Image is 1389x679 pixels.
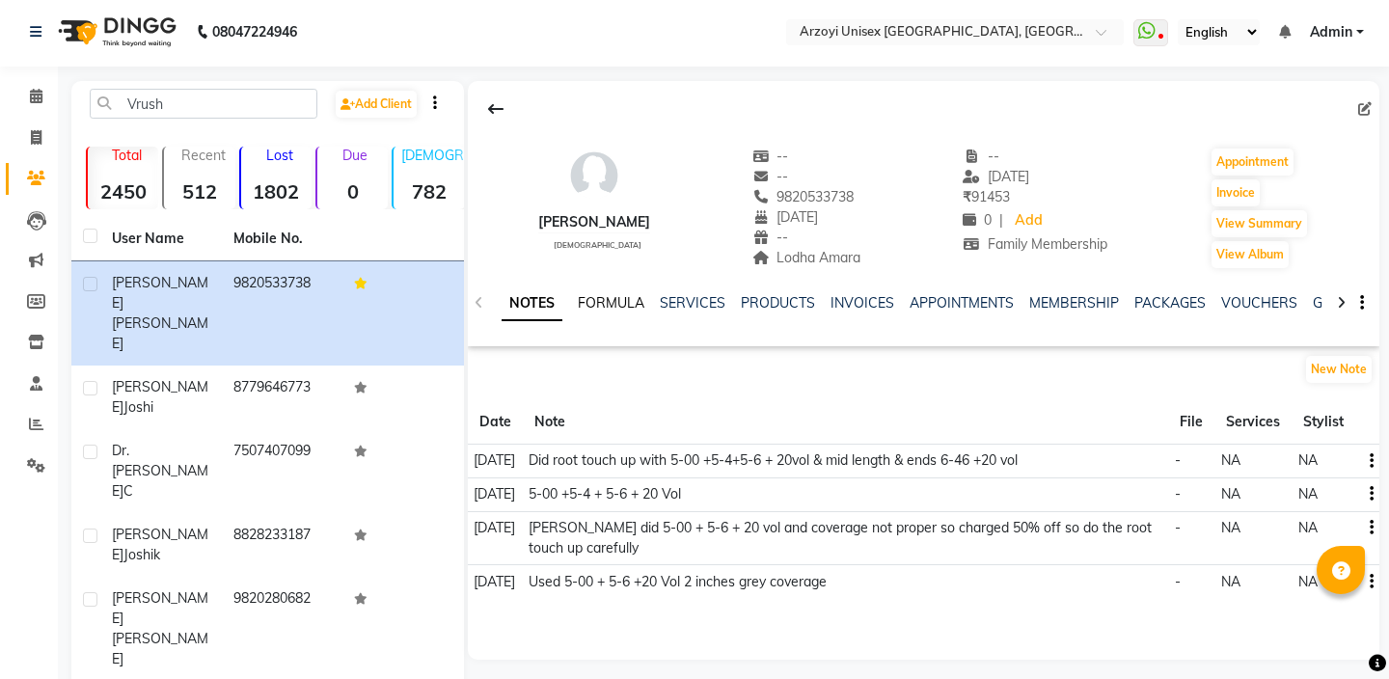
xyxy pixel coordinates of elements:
[1221,294,1297,312] a: VOUCHERS
[523,477,1168,511] td: 5-00 +5-4 + 5-6 + 20 Vol
[1212,210,1307,237] button: View Summary
[1212,241,1289,268] button: View Album
[1221,573,1240,590] span: NA
[112,314,208,352] span: [PERSON_NAME]
[212,5,297,59] b: 08047224946
[1175,451,1181,469] span: -
[1221,485,1240,502] span: NA
[752,148,789,165] span: --
[1175,519,1181,536] span: -
[474,485,515,502] span: [DATE]
[1313,294,1388,312] a: GIFTCARDS
[752,188,855,205] span: 9820533738
[112,630,208,667] span: [PERSON_NAME]
[1298,573,1318,590] span: NA
[249,147,312,164] p: Lost
[394,179,464,204] strong: 782
[1212,149,1294,176] button: Appointment
[1298,451,1318,469] span: NA
[1298,485,1318,502] span: NA
[999,210,1003,231] span: |
[476,91,516,127] div: Back to Client
[222,429,343,513] td: 7507407099
[172,147,234,164] p: Recent
[222,261,343,366] td: 9820533738
[752,208,819,226] span: [DATE]
[523,565,1168,598] td: Used 5-00 + 5-6 +20 Vol 2 inches grey coverage
[963,211,992,229] span: 0
[1011,207,1045,234] a: Add
[565,147,623,204] img: avatar
[241,179,312,204] strong: 1802
[222,217,343,261] th: Mobile No.
[321,147,388,164] p: Due
[112,589,208,627] span: [PERSON_NAME]
[1175,573,1181,590] span: -
[336,91,417,118] a: Add Client
[100,217,222,261] th: User Name
[90,89,317,119] input: Search by Name/Mobile/Email/Code
[502,286,562,321] a: NOTES
[1029,294,1119,312] a: MEMBERSHIP
[660,294,725,312] a: SERVICES
[1298,519,1318,536] span: NA
[49,5,181,59] img: logo
[1221,451,1240,469] span: NA
[1306,356,1372,383] button: New Note
[963,148,999,165] span: --
[1134,294,1206,312] a: PACKAGES
[554,240,641,250] span: [DEMOGRAPHIC_DATA]
[1175,485,1181,502] span: -
[752,229,789,246] span: --
[222,513,343,577] td: 8828233187
[578,294,644,312] a: FORMULA
[1212,179,1260,206] button: Invoice
[963,188,971,205] span: ₹
[910,294,1014,312] a: APPOINTMENTS
[112,442,208,500] span: Dr.[PERSON_NAME]
[474,519,515,536] span: [DATE]
[538,212,650,232] div: [PERSON_NAME]
[123,398,153,416] span: Joshi
[1214,400,1292,445] th: Services
[1292,400,1355,445] th: Stylist
[741,294,815,312] a: PRODUCTS
[88,179,158,204] strong: 2450
[468,400,523,445] th: Date
[112,378,208,416] span: [PERSON_NAME]
[164,179,234,204] strong: 512
[963,235,1107,253] span: Family Membership
[317,179,388,204] strong: 0
[123,546,160,563] span: Joshik
[474,573,515,590] span: [DATE]
[95,147,158,164] p: Total
[752,168,789,185] span: --
[401,147,464,164] p: [DEMOGRAPHIC_DATA]
[474,451,515,469] span: [DATE]
[1168,400,1214,445] th: File
[963,188,1010,205] span: 91453
[963,168,1029,185] span: [DATE]
[112,526,208,563] span: [PERSON_NAME]
[112,274,208,312] span: [PERSON_NAME]
[222,366,343,429] td: 8779646773
[523,400,1168,445] th: Note
[523,445,1168,478] td: Did root touch up with 5-00 +5-4+5-6 + 20vol & mid length & ends 6-46 +20 vol
[523,511,1168,565] td: [PERSON_NAME] did 5-00 + 5-6 + 20 vol and coverage not proper so charged 50% off so do the root t...
[752,249,861,266] span: Lodha Amara
[831,294,894,312] a: INVOICES
[1221,519,1240,536] span: NA
[123,482,133,500] span: C
[1310,22,1352,42] span: Admin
